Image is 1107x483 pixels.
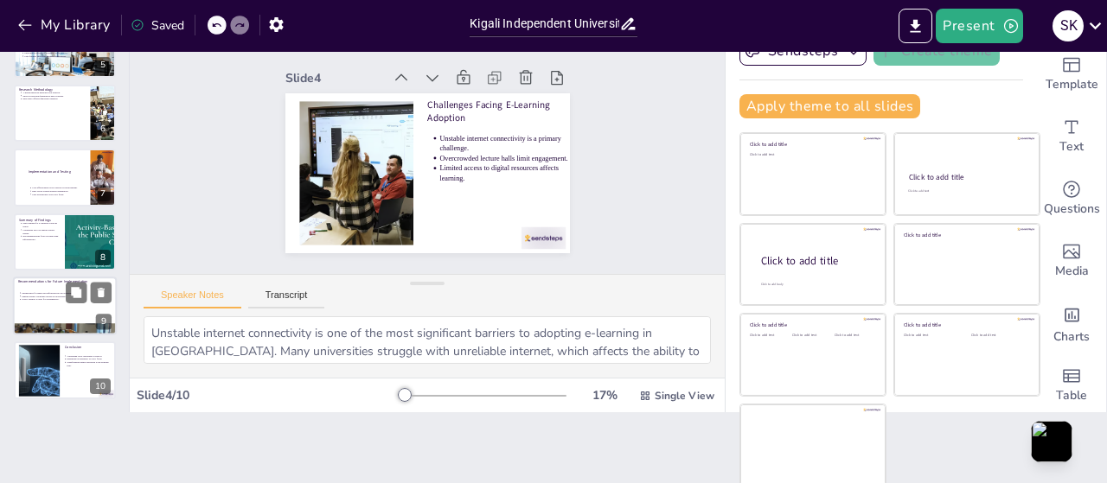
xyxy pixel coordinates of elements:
input: Insert title [470,11,618,36]
span: Click to add text [750,334,775,338]
p: Cost-effectiveness was a priority in development. [32,187,105,190]
button: Apply theme to all slides [739,94,920,118]
p: Partnerships for improved infrastructure are essential. [22,291,112,295]
p: Conclusion [65,344,111,349]
div: 10 [90,378,111,394]
span: Click to add title [761,254,838,269]
p: Recommendations focus on improving infrastructure. [22,234,60,240]
span: Single View [655,389,714,403]
div: 17 % [584,387,625,404]
p: User accessibility was a key focus. [32,193,105,196]
span: Click to add text [750,153,775,157]
button: Transcript [248,289,325,308]
span: Click to add text [904,334,929,338]
span: Questions [1044,200,1100,219]
div: 9 [13,276,117,335]
span: Click to add title [909,172,964,182]
div: Add ready made slides [1037,43,1106,105]
div: Add a table [1037,354,1106,416]
span: Click to add text [908,189,929,194]
span: Table [1056,386,1087,405]
p: Multilingual support is essential for inclusivity. [24,51,107,54]
span: Click to add body [761,282,784,286]
button: Present [936,9,1022,43]
div: Add charts and graphs [1037,292,1106,354]
p: Summary of Findings [19,217,60,222]
p: Interviews offered qualitative insights. [22,98,85,101]
p: Overcrowded lecture halls limit engagement. [434,157,561,207]
button: S K [1053,9,1084,43]
span: Charts [1053,327,1090,346]
div: Slide 4 [311,29,409,75]
p: User-friendly interfaces enhance engagement. [24,54,107,58]
div: 9 [96,315,112,330]
span: Click to add text [971,334,996,338]
p: Challenges like low digital literacy persist. [22,228,60,234]
button: Duplicate Slide [66,282,86,302]
div: 5 [95,57,111,73]
p: Limited access to digital resources affects learning. [428,166,559,226]
span: Click to add text [835,334,860,338]
div: 7 [95,186,111,201]
div: Add text boxes [1037,105,1106,168]
p: A mixed-methods approach was utilized. [22,91,85,94]
p: Implementation and Testing [29,170,106,175]
span: Text [1059,137,1084,156]
div: 10 [14,341,116,398]
p: Unstable internet connectivity is a primary challenge. [438,138,568,198]
span: Click to add title [904,232,941,238]
div: 8 [14,213,116,270]
button: Delete Slide [91,282,112,302]
p: High demand for e-learning solutions exists. [22,222,60,228]
div: 6 [14,85,116,142]
div: 7 [14,149,116,206]
p: Challenges Facing E-Learning Adoption [435,101,565,166]
div: Add images, graphics, shapes or video [1037,230,1106,292]
button: My Library [13,11,118,39]
p: Transforming higher education is the ultimate goal. [67,360,111,366]
span: Click to add title [750,142,787,149]
span: Click to add text [792,334,817,338]
p: Surveys provided quantitative data on needs. [22,94,85,98]
div: 8 [95,250,111,265]
div: S K [1053,10,1084,41]
span: Click to add title [750,322,787,329]
span: Media [1055,262,1089,281]
p: Digital literacy programs should be developed. [22,295,112,298]
p: Addressing local challenges is critical. [67,354,111,358]
p: Enhancing accessibility is a key focus. [67,357,111,360]
button: Export to PowerPoint [899,9,932,43]
span: Template [1046,75,1098,94]
textarea: Unstable internet connectivity is one of the most significant barriers to adopting e-learning in ... [144,316,711,364]
div: Slide 4 / 10 [137,387,400,404]
button: Speaker Notes [144,289,241,308]
p: Recommendations for Future Implementation [18,279,112,284]
p: Research Methodology [19,87,86,92]
div: Get real-time input from your audience [1037,168,1106,230]
div: Saved [131,17,184,34]
p: Real-world testing ensured adaptability. [32,190,105,194]
p: Policy support is vital for sustainability. [22,298,112,302]
div: 6 [95,121,111,137]
span: Click to add title [904,322,941,329]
